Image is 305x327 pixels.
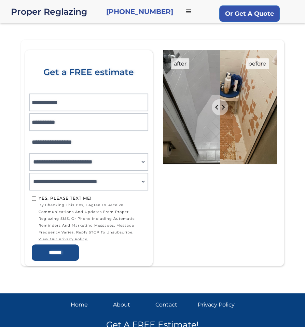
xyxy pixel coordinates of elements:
[106,7,173,16] a: [PHONE_NUMBER]
[11,7,101,16] div: Proper Reglazing
[198,300,235,310] a: Privacy Policy
[32,67,146,96] div: Get a FREE estimate
[179,1,199,22] div: menu
[113,300,150,310] a: About
[11,7,101,16] a: home
[39,195,146,202] div: Yes, Please text me!
[39,202,146,243] span: by checking this box, I agree to receive communications and updates from Proper Reglazing SMS, or...
[28,67,149,261] form: Home page form
[39,236,146,243] a: view our privacy policy.
[32,196,36,201] input: Yes, Please text me!by checking this box, I agree to receive communications and updates from Prop...
[71,300,108,310] a: Home
[155,300,192,310] a: Contact
[219,5,280,22] a: Or Get A Quote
